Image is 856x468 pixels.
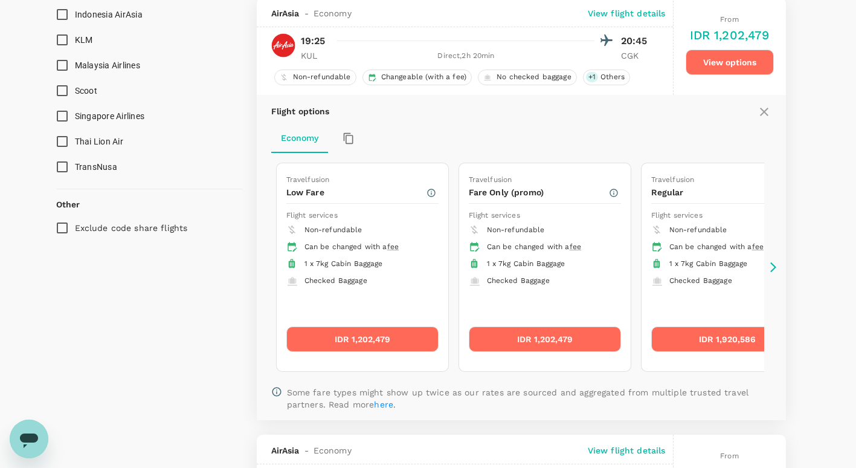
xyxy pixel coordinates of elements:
img: AK [271,33,295,57]
span: Non-refundable [487,226,545,234]
a: here [374,400,393,409]
p: Fare Only (promo) [469,186,608,198]
span: No checked baggage [492,72,576,82]
span: - [300,444,314,457]
span: + 1 [586,72,598,82]
span: 1 x 7kg Cabin Baggage [487,259,565,268]
p: Regular [651,186,791,198]
span: Checked Baggage [669,276,732,285]
p: Low Fare [286,186,426,198]
span: From [720,15,739,24]
p: Flight options [271,105,330,117]
span: From [720,452,739,460]
span: Travelfusion [286,175,330,184]
span: Thai Lion Air [75,137,123,146]
span: Indonesia AirAsia [75,10,143,19]
button: IDR 1,920,586 [651,327,803,352]
span: Malaysia Airlines [75,60,140,70]
div: Can be changed with a [304,241,429,253]
span: Non-refundable [304,226,362,234]
span: Scoot [75,86,97,96]
span: 1 x 7kg Cabin Baggage [669,259,748,268]
div: No checked baggage [478,70,577,85]
p: CGK [621,50,651,62]
p: Other [56,198,80,210]
span: Travelfusion [651,175,695,184]
span: Economy [314,7,352,19]
span: Checked Baggage [487,276,550,285]
span: Singapore Airlines [75,111,145,121]
button: IDR 1,202,479 [286,327,439,352]
div: Changeable (with a fee) [362,70,472,85]
h6: IDR 1,202,479 [690,25,770,45]
span: KLM [75,35,93,45]
span: Checked Baggage [304,276,367,285]
div: +1Others [583,70,630,85]
div: Can be changed with a [669,241,794,253]
p: View flight details [588,444,666,457]
p: Exclude code share flights [75,222,188,234]
span: fee [752,242,764,251]
p: KUL [301,50,331,62]
button: IDR 1,202,479 [469,327,621,352]
span: Non-refundable [669,226,727,234]
span: Changeable (with a fee) [376,72,471,82]
div: Non-refundable [274,70,356,85]
div: Can be changed with a [487,241,611,253]
span: fee [387,242,399,251]
span: Economy [314,444,352,457]
button: View options [686,50,774,75]
span: TransNusa [75,162,117,172]
iframe: Button to launch messaging window [10,420,48,458]
div: Direct , 2h 20min [338,50,594,62]
span: Flight services [286,211,338,219]
span: Non-refundable [288,72,356,82]
span: 1 x 7kg Cabin Baggage [304,259,383,268]
span: Flight services [651,211,703,219]
span: Others [596,72,629,82]
button: Economy [271,124,328,153]
span: Travelfusion [469,175,512,184]
p: View flight details [588,7,666,19]
span: - [300,7,314,19]
span: fee [570,242,581,251]
p: 19:25 [301,34,326,48]
span: Flight services [469,211,520,219]
p: 20:45 [621,34,651,48]
p: Some fare types might show up twice as our rates are sourced and aggregated from multiple trusted... [287,386,771,411]
span: AirAsia [271,7,300,19]
span: AirAsia [271,444,300,457]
